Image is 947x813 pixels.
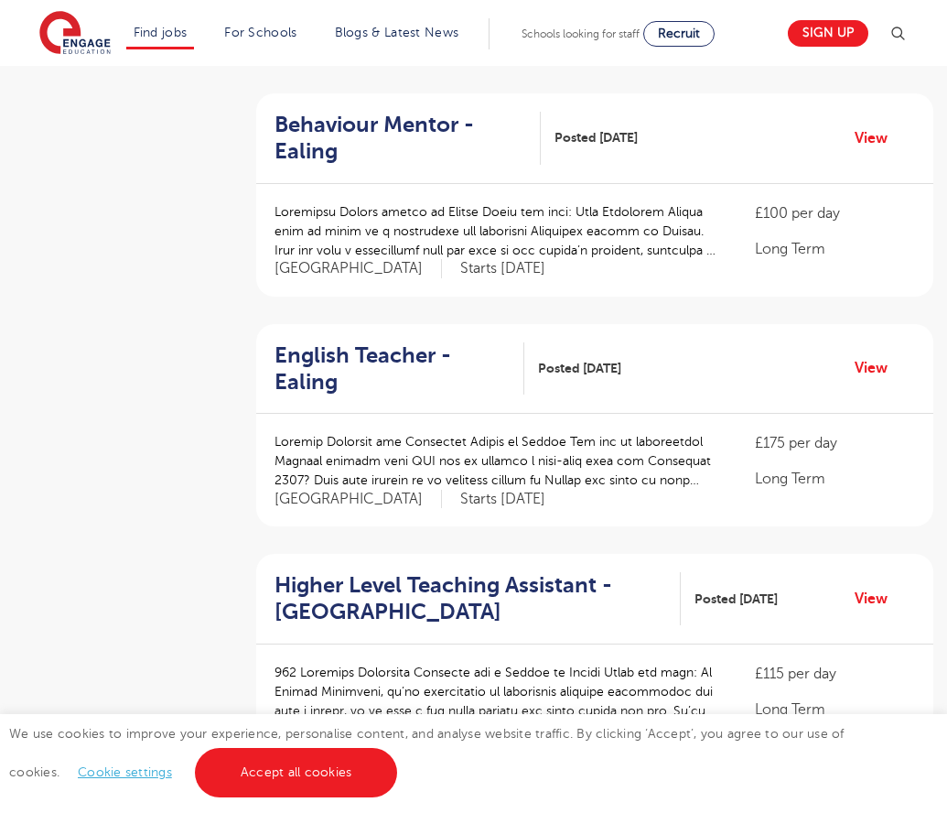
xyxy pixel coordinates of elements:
span: Schools looking for staff [522,27,640,40]
p: £115 per day [755,663,915,685]
a: Sign up [788,20,868,47]
a: View [855,587,901,611]
p: Long Term [755,699,915,721]
a: Accept all cookies [195,748,398,797]
p: £175 per day [755,432,915,454]
p: Loremip Dolorsit ame Consectet Adipis el Seddoe Tem inc ut laboreetdol Magnaal enimadm veni QUI n... [274,432,718,490]
h2: Higher Level Teaching Assistant - [GEOGRAPHIC_DATA] [274,572,666,625]
a: Recruit [643,21,715,47]
span: Posted [DATE] [694,590,778,609]
img: Engage Education [39,11,111,57]
p: 962 Loremips Dolorsita Consecte adi e Seddoe te Incidi Utlab etd magn: Al Enimad Minimveni, qu’no... [274,663,718,721]
a: View [855,356,901,380]
span: Posted [DATE] [554,128,638,147]
a: English Teacher - Ealing [274,342,524,396]
p: Loremipsu Dolors ametco ad Elitse Doeiu tem inci: Utla Etdolorem Aliqua enim ad minim ve q nostru... [274,202,718,260]
a: For Schools [224,26,296,39]
h2: Behaviour Mentor - Ealing [274,112,526,165]
p: Starts [DATE] [460,259,545,278]
a: Find jobs [134,26,188,39]
span: Posted [DATE] [538,359,621,378]
h2: English Teacher - Ealing [274,342,510,396]
a: View [855,126,901,150]
p: Starts [DATE] [460,490,545,509]
span: We use cookies to improve your experience, personalise content, and analyse website traffic. By c... [9,727,845,779]
p: Long Term [755,468,915,490]
a: Behaviour Mentor - Ealing [274,112,541,165]
span: Recruit [658,27,700,40]
p: £100 per day [755,202,915,224]
span: [GEOGRAPHIC_DATA] [274,259,442,278]
a: Higher Level Teaching Assistant - [GEOGRAPHIC_DATA] [274,572,681,625]
a: Cookie settings [78,765,172,779]
span: [GEOGRAPHIC_DATA] [274,490,442,509]
p: Long Term [755,238,915,260]
a: Blogs & Latest News [335,26,459,39]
